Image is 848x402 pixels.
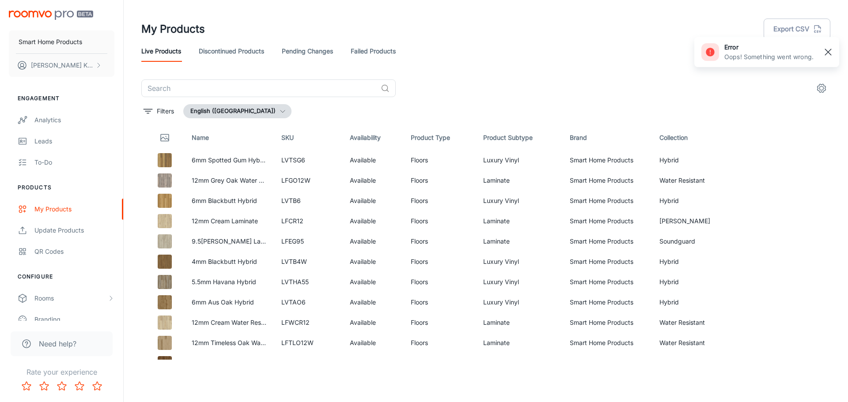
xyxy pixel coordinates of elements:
[652,272,740,292] td: Hybrid
[563,272,652,292] td: Smart Home Products
[71,377,88,395] button: Rate 4 star
[39,338,76,349] span: Need help?
[274,211,343,231] td: LFCR12
[88,377,106,395] button: Rate 5 star
[476,231,562,252] td: Laminate
[652,312,740,333] td: Water Resistant
[476,292,562,312] td: Luxury Vinyl
[652,231,740,252] td: Soundguard
[343,170,404,191] td: Available
[343,292,404,312] td: Available
[652,333,740,353] td: Water Resistant
[563,292,652,312] td: Smart Home Products
[563,170,652,191] td: Smart Home Products
[34,115,114,125] div: Analytics
[192,359,248,367] a: 6mm Jarrah Hybrid
[34,136,114,146] div: Leads
[274,353,343,373] td: LVTJ6
[274,252,343,272] td: LVTB4W
[192,156,268,164] a: 6mm Spotted Gum Hybrid
[53,377,71,395] button: Rate 3 star
[476,353,562,373] td: Luxury Vinyl
[476,272,562,292] td: Luxury Vinyl
[652,150,740,170] td: Hybrid
[764,19,830,40] button: Export CSV
[404,191,476,211] td: Floors
[274,170,343,191] td: LFGO12W
[343,333,404,353] td: Available
[476,170,562,191] td: Laminate
[343,211,404,231] td: Available
[563,312,652,333] td: Smart Home Products
[18,377,35,395] button: Rate 1 star
[813,79,830,97] button: settings
[351,41,396,62] a: Failed Products
[141,79,377,97] input: Search
[563,191,652,211] td: Smart Home Products
[274,231,343,252] td: LFEG95
[476,125,562,150] th: Product Subtype
[343,312,404,333] td: Available
[563,353,652,373] td: Smart Home Products
[343,125,404,150] th: Availability
[563,231,652,252] td: Smart Home Products
[192,319,289,326] a: 12mm Cream Water Res Laminate
[34,158,114,167] div: To-do
[652,125,740,150] th: Collection
[404,125,476,150] th: Product Type
[343,231,404,252] td: Available
[652,211,740,231] td: [PERSON_NAME]
[7,367,116,377] p: Rate your experience
[34,315,114,324] div: Branding
[274,191,343,211] td: LVTB6
[199,41,264,62] a: Discontinued Products
[563,150,652,170] td: Smart Home Products
[159,132,170,143] svg: Thumbnail
[404,353,476,373] td: Floors
[404,211,476,231] td: Floors
[274,272,343,292] td: LVTHA55
[141,41,181,62] a: Live Products
[476,312,562,333] td: Laminate
[724,42,814,52] h6: error
[35,377,53,395] button: Rate 2 star
[343,191,404,211] td: Available
[476,333,562,353] td: Laminate
[192,217,258,225] a: 12mm Cream Laminate
[652,170,740,191] td: Water Resistant
[192,237,280,245] a: 9.5[PERSON_NAME] Laminate
[192,197,257,204] a: 6mm Blackbutt Hybrid
[192,177,298,184] a: 12mm Grey Oak Water Res Laminate
[274,292,343,312] td: LVTAO6
[404,252,476,272] td: Floors
[563,252,652,272] td: Smart Home Products
[9,30,114,53] button: Smart Home Products
[652,252,740,272] td: Hybrid
[31,60,93,70] p: [PERSON_NAME] King
[282,41,333,62] a: Pending Changes
[192,258,257,265] a: 4mm Blackbutt Hybrid
[652,353,740,373] td: Hybrid
[185,125,274,150] th: Name
[274,125,343,150] th: SKU
[652,292,740,312] td: Hybrid
[192,339,309,346] a: 12mm Timeless Oak Water Res Laminate
[274,333,343,353] td: LFTLO12W
[404,333,476,353] td: Floors
[9,54,114,77] button: [PERSON_NAME] King
[274,150,343,170] td: LVTSG6
[404,231,476,252] td: Floors
[343,150,404,170] td: Available
[343,272,404,292] td: Available
[34,204,114,214] div: My Products
[476,211,562,231] td: Laminate
[404,150,476,170] td: Floors
[476,191,562,211] td: Luxury Vinyl
[183,104,291,118] button: English ([GEOGRAPHIC_DATA])
[343,353,404,373] td: Available
[34,247,114,256] div: QR Codes
[563,333,652,353] td: Smart Home Products
[404,170,476,191] td: Floors
[9,11,93,20] img: Roomvo PRO Beta
[34,293,107,303] div: Rooms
